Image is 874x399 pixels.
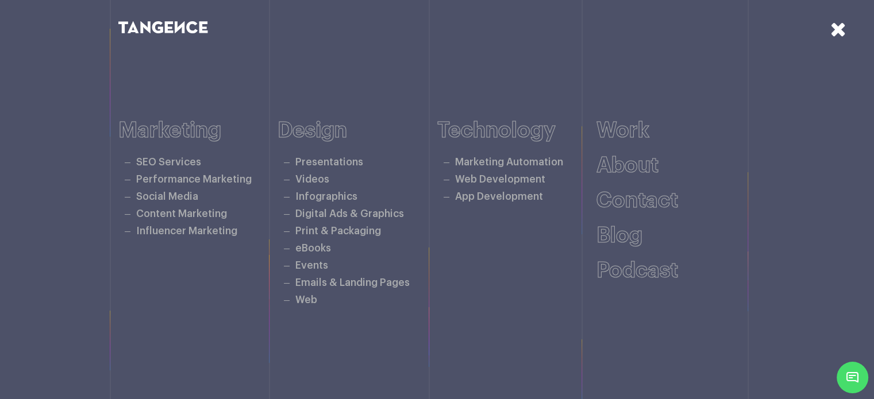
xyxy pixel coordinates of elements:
[136,175,252,184] a: Performance Marketing
[136,192,198,202] a: Social Media
[295,278,410,288] a: Emails & Landing Pages
[596,155,659,176] a: About
[295,209,404,219] a: Digital Ads & Graphics
[455,192,543,202] a: App Development
[437,119,597,142] h6: Technology
[455,175,545,184] a: Web Development
[596,190,678,211] a: Contact
[278,119,437,142] h6: Design
[837,362,868,393] span: Chat Widget
[295,295,317,305] a: Web
[295,226,381,236] a: Print & Packaging
[295,192,357,202] a: Infographics
[596,120,649,141] a: Work
[295,175,329,184] a: Videos
[136,226,237,236] a: Influencer Marketing
[455,157,563,167] a: Marketing Automation
[295,243,331,253] a: eBooks
[295,157,363,167] a: Presentations
[596,260,678,281] a: Podcast
[136,209,227,219] a: Content Marketing
[596,225,642,246] a: Blog
[136,157,201,167] a: SEO Services
[118,119,278,142] h6: Marketing
[295,261,328,270] a: Events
